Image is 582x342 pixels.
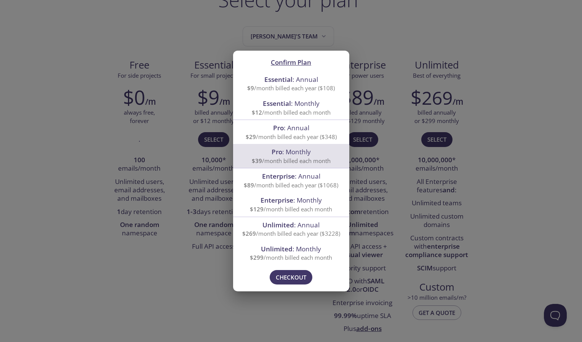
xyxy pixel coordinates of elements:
[246,133,337,141] span: /month billed each year ($348)
[273,123,284,132] span: Pro
[270,270,312,284] button: Checkout
[263,99,291,108] span: Essential
[252,109,262,116] span: $12
[264,75,318,84] span: : Annual
[242,230,340,237] span: /month billed each year ($3228)
[233,120,349,144] div: Pro: Annual$29/month billed each year ($348)
[242,230,256,237] span: $269
[261,196,293,205] span: Enterprise
[244,181,338,189] span: /month billed each year ($1068)
[244,181,254,189] span: $89
[262,172,295,181] span: Enterprise
[247,84,335,92] span: /month billed each year ($108)
[261,245,321,253] span: : Monthly
[233,72,349,265] ul: confirm plan selection
[233,144,349,168] div: Pro: Monthly$39/month billed each month
[233,217,349,241] div: Unlimited: Annual$269/month billed each year ($3228)
[261,196,322,205] span: : Monthly
[261,245,293,253] span: Unlimited
[233,168,349,192] div: Enterprise: Annual$89/month billed each year ($1068)
[250,254,264,261] span: $299
[252,109,331,116] span: /month billed each month
[262,172,320,181] span: : Annual
[246,133,256,141] span: $29
[252,157,331,165] span: /month billed each month
[233,192,349,216] div: Enterprise: Monthly$129/month billed each month
[250,254,332,261] span: /month billed each month
[247,84,254,92] span: $9
[263,99,320,108] span: : Monthly
[252,157,262,165] span: $39
[262,221,294,229] span: Unlimited
[264,75,293,84] span: Essential
[272,147,311,156] span: : Monthly
[233,72,349,96] div: Essential: Annual$9/month billed each year ($108)
[262,221,320,229] span: : Annual
[250,205,332,213] span: /month billed each month
[250,205,264,213] span: $129
[233,241,349,265] div: Unlimited: Monthly$299/month billed each month
[276,272,306,282] span: Checkout
[272,147,282,156] span: Pro
[271,58,311,67] span: Confirm Plan
[273,123,309,132] span: : Annual
[233,96,349,120] div: Essential: Monthly$12/month billed each month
